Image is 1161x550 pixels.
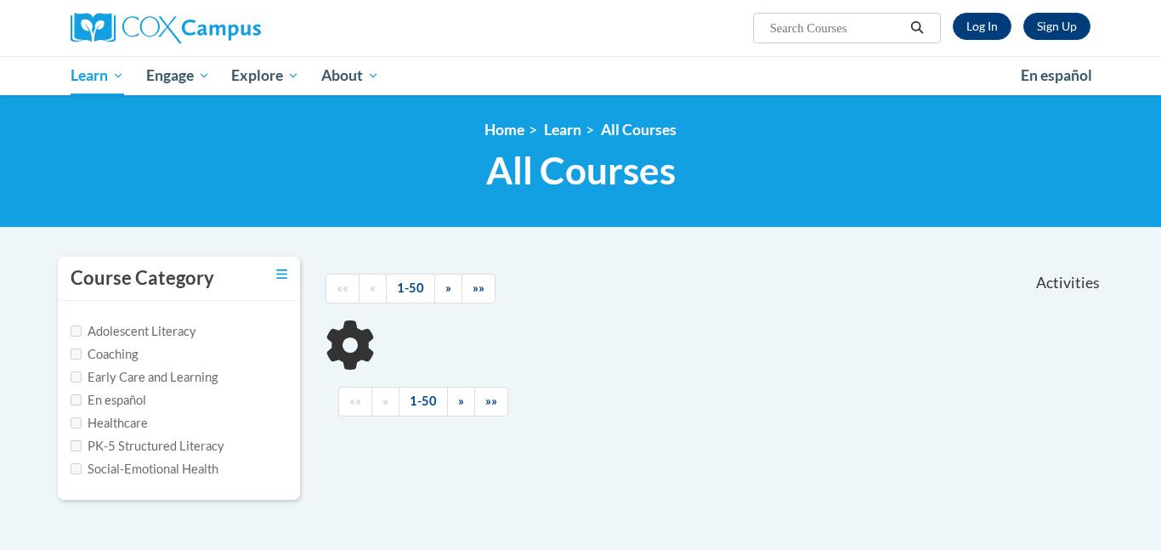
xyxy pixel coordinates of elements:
[146,65,210,86] span: Engage
[486,148,676,193] span: All Courses
[71,391,146,410] label: En español
[338,387,372,417] a: Begining
[59,56,135,95] a: Learn
[474,387,508,417] a: End
[71,460,218,479] label: Social-Emotional Health
[220,56,310,95] a: Explore
[45,56,1116,95] div: Main menu
[71,65,124,86] span: Learn
[321,65,379,86] span: About
[382,394,388,408] span: «
[71,437,224,456] label: PK-5 Structured Literacy
[371,387,399,417] a: Previous
[310,56,390,95] a: About
[71,13,394,43] a: Cox Campus
[349,394,361,408] span: ««
[462,274,496,303] a: End
[337,281,348,295] span: ««
[71,13,261,43] img: Cox Campus
[370,281,376,295] span: «
[71,326,82,337] input: Checkbox for Options
[71,345,138,364] label: Coaching
[71,394,82,405] input: Checkbox for Options
[458,394,464,408] span: »
[71,463,82,474] input: Checkbox for Options
[71,265,214,292] h3: Course Category
[71,349,82,360] input: Checkbox for Options
[359,274,387,303] a: Previous
[1021,66,1092,84] span: En español
[71,417,82,428] input: Checkbox for Options
[904,18,930,38] button: Search
[71,440,82,451] input: Checkbox for Options
[399,387,448,417] a: 1-50
[71,371,82,383] input: Checkbox for Options
[1036,274,1100,292] span: Activities
[1010,58,1103,94] a: En español
[601,121,677,139] a: All Courses
[231,65,299,86] span: Explore
[953,13,1011,40] a: Log In
[71,322,196,341] label: Adolescent Literacy
[434,274,462,303] a: Next
[386,274,435,303] a: 1-50
[1023,13,1090,40] a: Register
[135,56,221,95] a: Engage
[485,394,497,408] span: »»
[473,281,484,295] span: »»
[447,387,475,417] a: Next
[484,121,524,139] a: Home
[71,414,148,433] label: Healthcare
[326,274,360,303] a: Begining
[768,18,904,38] input: Search Courses
[544,121,581,139] a: Learn
[276,265,287,284] a: Toggle collapse
[445,281,451,295] span: »
[71,368,218,387] label: Early Care and Learning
